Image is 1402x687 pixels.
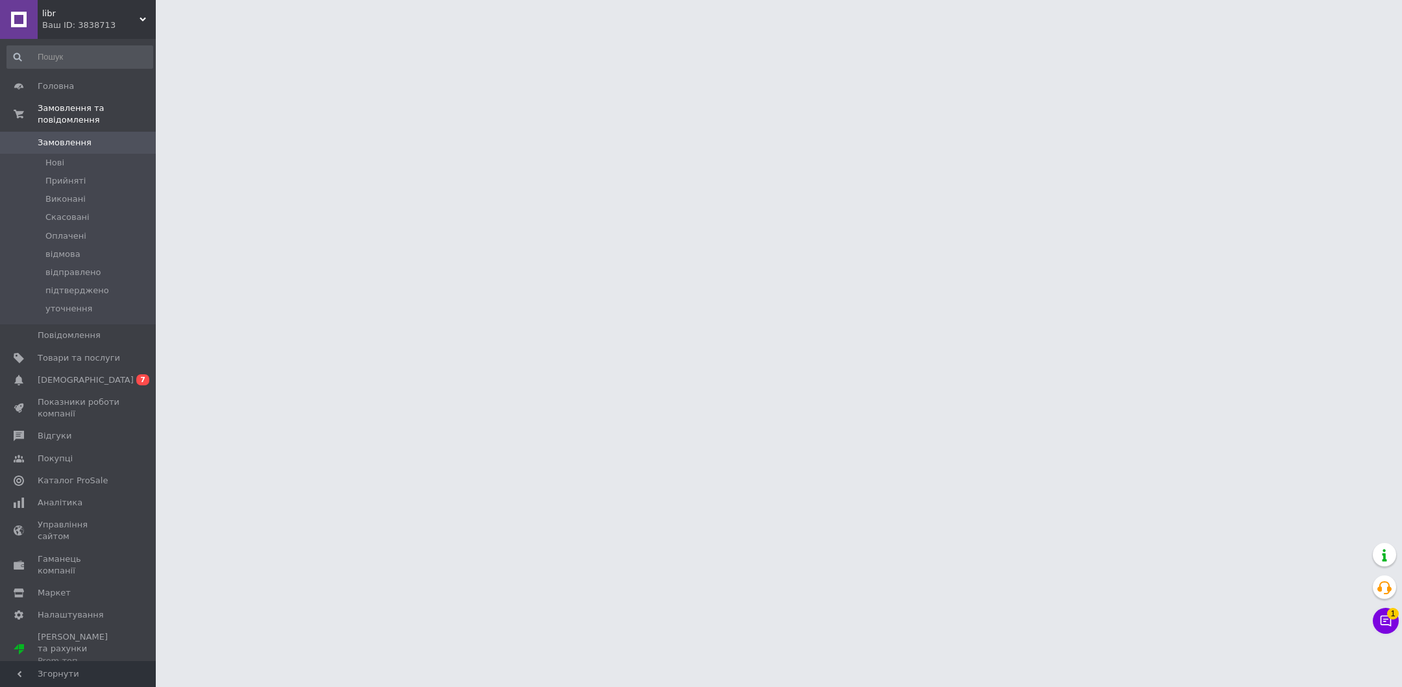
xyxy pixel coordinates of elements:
[136,374,149,385] span: 7
[1387,608,1399,620] span: 1
[38,352,120,364] span: Товари та послуги
[38,655,120,667] div: Prom топ
[38,453,73,464] span: Покупці
[38,519,120,542] span: Управління сайтом
[38,396,120,420] span: Показники роботи компанії
[42,8,140,19] span: libr
[45,193,86,205] span: Виконані
[38,497,82,509] span: Аналітика
[45,267,101,278] span: відправлено
[45,248,80,260] span: відмова
[38,553,120,577] span: Гаманець компанії
[38,330,101,341] span: Повідомлення
[6,45,153,69] input: Пошук
[45,157,64,169] span: Нові
[45,285,109,296] span: підтверджено
[45,211,90,223] span: Скасовані
[38,587,71,599] span: Маркет
[38,430,71,442] span: Відгуки
[38,631,120,667] span: [PERSON_NAME] та рахунки
[38,80,74,92] span: Головна
[38,475,108,487] span: Каталог ProSale
[42,19,156,31] div: Ваш ID: 3838713
[45,175,86,187] span: Прийняті
[1373,608,1399,634] button: Чат з покупцем1
[45,303,92,315] span: уточнення
[45,230,86,242] span: Оплачені
[38,374,134,386] span: [DEMOGRAPHIC_DATA]
[38,102,156,126] span: Замовлення та повідомлення
[38,609,104,621] span: Налаштування
[38,137,92,149] span: Замовлення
